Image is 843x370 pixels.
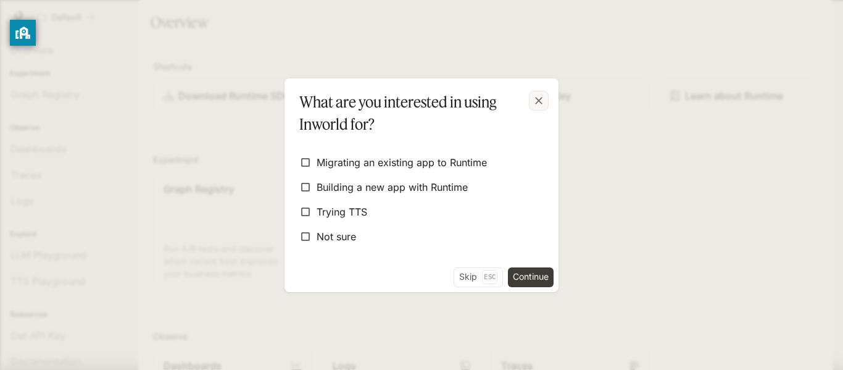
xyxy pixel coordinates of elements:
p: What are you interested in using Inworld for? [299,91,539,135]
p: Esc [482,270,497,284]
button: SkipEsc [454,267,503,287]
span: Building a new app with Runtime [317,180,468,195]
div: Home [5,5,258,16]
div: Delete [5,62,838,73]
span: Migrating an existing app to Runtime [317,155,487,170]
div: Sign out [5,84,838,95]
div: Options [5,73,838,84]
div: Move To ... [5,51,838,62]
button: privacy banner [10,20,36,46]
span: Not sure [317,229,356,244]
div: Sort New > Old [5,40,838,51]
span: Trying TTS [317,204,367,219]
div: Sort A > Z [5,28,838,40]
button: Continue [508,267,554,287]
